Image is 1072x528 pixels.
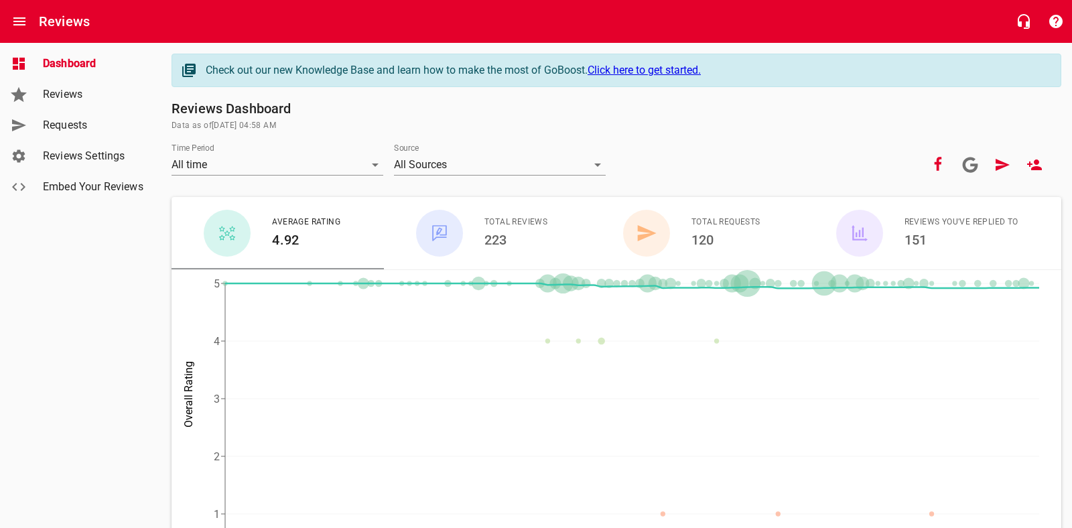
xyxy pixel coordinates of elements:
[206,62,1047,78] div: Check out our new Knowledge Base and learn how to make the most of GoBoost.
[691,216,760,229] span: Total Requests
[172,154,383,176] div: All time
[214,450,220,463] tspan: 2
[43,117,145,133] span: Requests
[214,508,220,521] tspan: 1
[904,216,1018,229] span: Reviews You've Replied To
[3,5,36,38] button: Open drawer
[484,229,547,251] h6: 223
[43,148,145,164] span: Reviews Settings
[1018,149,1051,181] a: New User
[691,229,760,251] h6: 120
[272,229,340,251] h6: 4.92
[904,229,1018,251] h6: 151
[394,154,606,176] div: All Sources
[272,216,340,229] span: Average Rating
[214,277,220,290] tspan: 5
[588,64,701,76] a: Click here to get started.
[43,56,145,72] span: Dashboard
[954,149,986,181] a: Connect your Google account
[182,361,195,427] tspan: Overall Rating
[39,11,90,32] h6: Reviews
[172,119,1061,133] span: Data as of [DATE] 04:58 AM
[1008,5,1040,38] button: Live Chat
[986,149,1018,181] a: Request Review
[1040,5,1072,38] button: Support Portal
[43,86,145,103] span: Reviews
[172,144,214,152] label: Time Period
[394,144,419,152] label: Source
[214,393,220,405] tspan: 3
[43,179,145,195] span: Embed Your Reviews
[172,98,1061,119] h6: Reviews Dashboard
[214,335,220,348] tspan: 4
[484,216,547,229] span: Total Reviews
[922,149,954,181] button: Your Facebook account is connected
